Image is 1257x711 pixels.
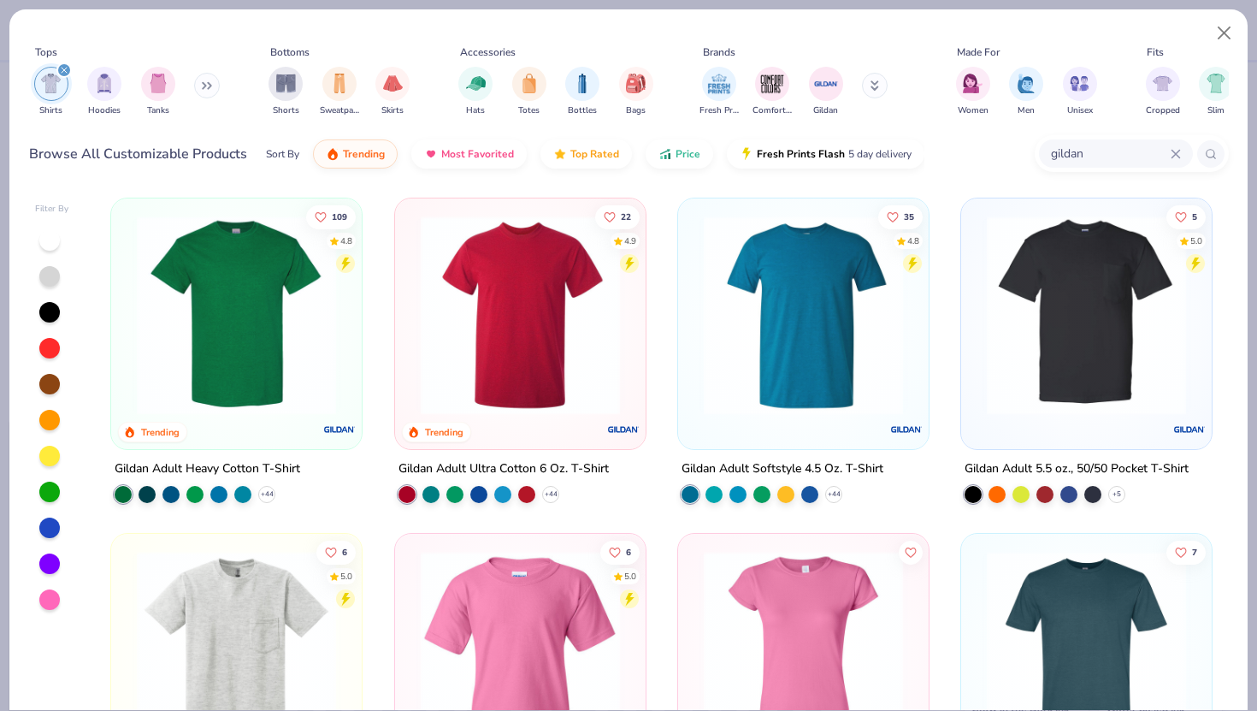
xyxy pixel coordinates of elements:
img: Unisex Image [1070,74,1089,93]
span: Gildan [813,104,838,117]
div: filter for Skirts [375,67,410,117]
div: filter for Gildan [809,67,843,117]
button: filter button [458,67,493,117]
img: Fresh Prints Image [706,71,732,97]
span: 109 [332,212,347,221]
span: Hats [466,104,485,117]
span: Totes [518,104,540,117]
span: Fresh Prints [699,104,739,117]
img: TopRated.gif [553,147,567,161]
button: Top Rated [540,139,632,169]
img: Gildan logo [606,412,640,447]
div: 4.8 [340,234,352,247]
span: Shirts [39,104,62,117]
button: filter button [809,67,843,117]
button: filter button [1199,67,1233,117]
span: 35 [904,212,914,221]
button: filter button [752,67,792,117]
div: filter for Fresh Prints [699,67,739,117]
button: Like [594,204,639,228]
div: filter for Totes [512,67,546,117]
img: Slim Image [1207,74,1225,93]
button: Price [646,139,713,169]
span: Hoodies [88,104,121,117]
button: filter button [512,67,546,117]
img: Gildan Image [813,71,839,97]
div: Fits [1147,44,1164,60]
div: 4.8 [907,234,919,247]
img: Bottles Image [573,74,592,93]
img: 3c1a081b-6ca8-4a00-a3b6-7ee979c43c2b [412,216,628,415]
button: filter button [1063,67,1097,117]
span: 5 day delivery [848,145,912,164]
img: Bags Image [626,74,645,93]
button: filter button [956,67,990,117]
div: filter for Shorts [269,67,303,117]
button: Most Favorited [411,139,527,169]
img: Shorts Image [276,74,296,93]
div: filter for Shirts [34,67,68,117]
button: filter button [1146,67,1180,117]
div: filter for Sweatpants [320,67,359,117]
img: Sweatpants Image [330,74,349,93]
button: filter button [1009,67,1043,117]
img: ea47d127-ca3a-470b-9b38-cdba927fae43 [628,216,845,415]
div: Gildan Adult Softstyle 4.5 Oz. T-Shirt [682,459,883,480]
button: filter button [141,67,175,117]
span: Bottles [568,104,597,117]
button: filter button [699,67,739,117]
span: Comfort Colors [752,104,792,117]
img: most_fav.gif [424,147,438,161]
img: f5eec0e1-d4f5-4763-8e76-d25e830d2ec3 [978,216,1195,415]
img: Skirts Image [383,74,403,93]
button: Trending [313,139,398,169]
div: Gildan Adult Heavy Cotton T-Shirt [115,459,300,480]
div: filter for Men [1009,67,1043,117]
img: Hoodies Image [95,74,114,93]
img: db319196-8705-402d-8b46-62aaa07ed94f [128,216,345,415]
span: + 44 [544,489,557,500]
div: Filter By [35,203,69,216]
div: filter for Cropped [1146,67,1180,117]
img: flash.gif [740,147,753,161]
button: filter button [375,67,410,117]
span: + 5 [1112,489,1121,500]
span: 6 [625,548,630,557]
button: Like [599,541,639,565]
button: Fresh Prints Flash5 day delivery [727,139,924,169]
div: Gildan Adult Ultra Cotton 6 Oz. T-Shirt [398,459,609,480]
div: Accessories [460,44,516,60]
button: Like [878,204,923,228]
img: ab0ef8e7-4325-4ec5-80a1-ba222ecd1bed [912,216,1128,415]
img: Gildan logo [323,412,357,447]
img: Gildan logo [889,412,924,447]
input: Try "T-Shirt" [1049,144,1171,163]
div: 5.0 [340,571,352,584]
span: Most Favorited [441,147,514,161]
span: Trending [343,147,385,161]
button: filter button [87,67,121,117]
div: Brands [703,44,735,60]
span: Fresh Prints Flash [757,147,845,161]
button: Like [306,204,356,228]
div: 5.0 [1190,234,1202,247]
div: filter for Hoodies [87,67,121,117]
button: Like [316,541,356,565]
span: Bags [626,104,646,117]
div: filter for Slim [1199,67,1233,117]
div: Made For [957,44,1000,60]
span: Cropped [1146,104,1180,117]
span: Women [958,104,988,117]
img: Tanks Image [149,74,168,93]
span: Skirts [381,104,404,117]
img: Hats Image [466,74,486,93]
div: Sort By [266,146,299,162]
div: Gildan Adult 5.5 oz., 50/50 Pocket T-Shirt [965,459,1189,480]
div: filter for Bottles [565,67,599,117]
button: Like [1166,541,1206,565]
button: Like [1166,204,1206,228]
span: 22 [620,212,630,221]
span: + 44 [261,489,274,500]
button: Like [899,541,923,565]
span: Men [1018,104,1035,117]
